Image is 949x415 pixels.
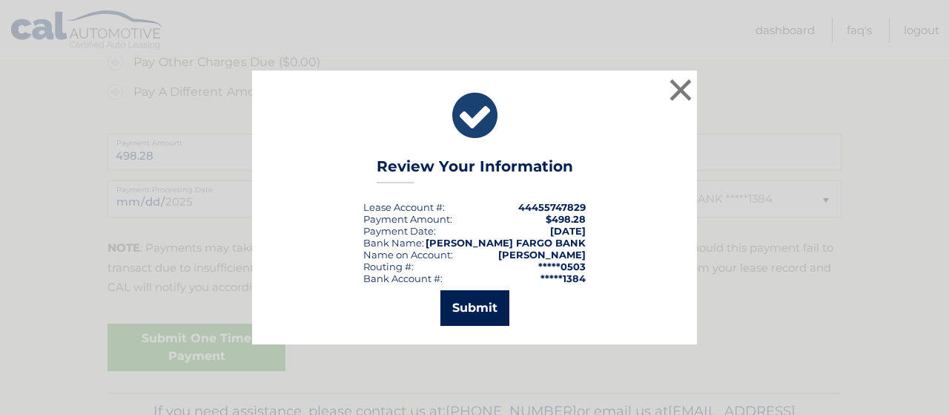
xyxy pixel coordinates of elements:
[363,201,445,213] div: Lease Account #:
[363,249,453,261] div: Name on Account:
[440,290,509,326] button: Submit
[363,272,443,284] div: Bank Account #:
[363,261,414,272] div: Routing #:
[498,249,586,261] strong: [PERSON_NAME]
[377,157,573,183] h3: Review Your Information
[546,213,586,225] span: $498.28
[363,225,436,237] div: :
[666,75,695,105] button: ×
[550,225,586,237] span: [DATE]
[363,225,434,237] span: Payment Date
[518,201,586,213] strong: 44455747829
[363,237,424,249] div: Bank Name:
[426,237,586,249] strong: [PERSON_NAME] FARGO BANK
[363,213,452,225] div: Payment Amount:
